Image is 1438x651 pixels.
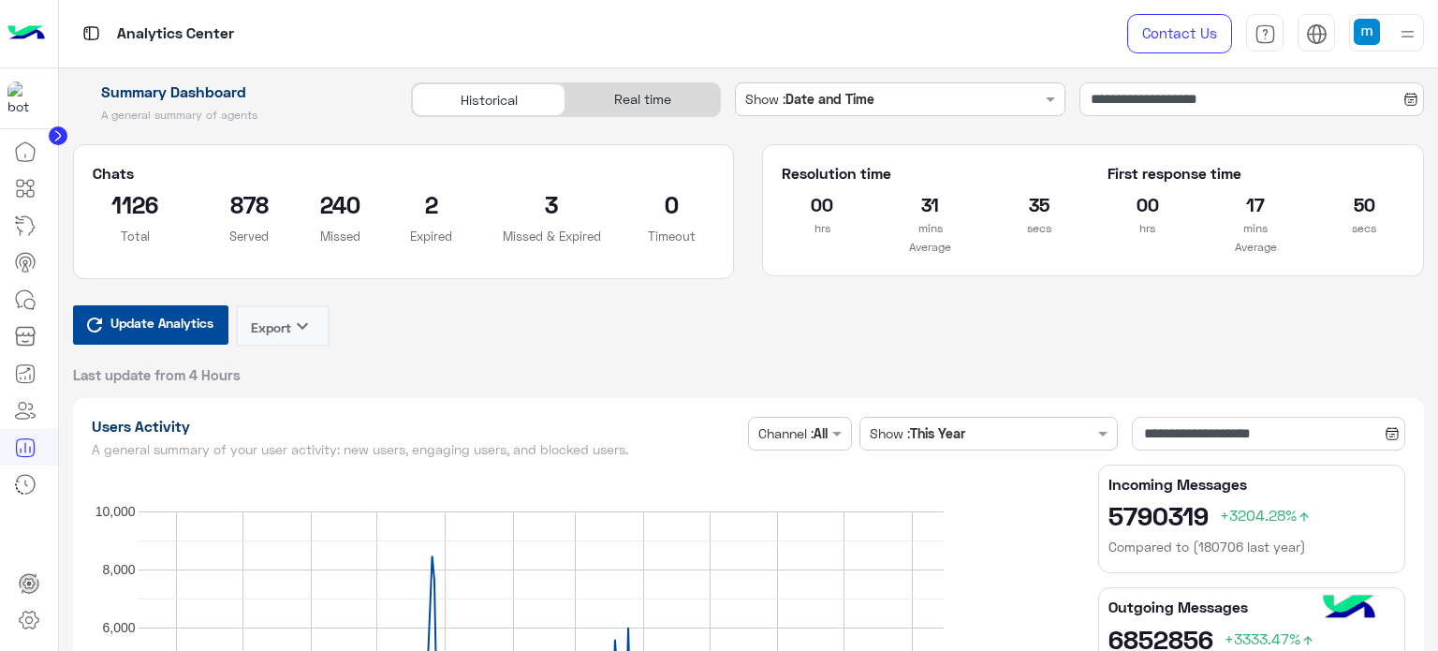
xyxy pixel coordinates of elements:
[1324,189,1404,219] h2: 50
[1108,189,1188,219] h2: 00
[1225,629,1315,647] span: +3333.47%
[782,238,1078,257] p: Average
[890,189,971,219] h2: 31
[117,22,234,47] p: Analytics Center
[93,227,179,245] p: Total
[1324,219,1404,238] p: secs
[7,14,45,53] img: Logo
[890,219,971,238] p: mins
[412,83,565,116] div: Historical
[999,219,1079,238] p: secs
[1316,576,1382,642] img: hulul-logo.png
[93,189,179,219] h2: 1126
[73,305,228,345] button: Update Analytics
[1396,22,1419,46] img: profile
[1354,19,1380,45] img: userImage
[782,219,862,238] p: hrs
[565,83,719,116] div: Real time
[1108,164,1404,183] h5: First response time
[1127,14,1232,53] a: Contact Us
[92,442,741,457] h5: A general summary of your user activity: new users, engaging users, and blocked users.
[106,310,218,335] span: Update Analytics
[73,108,390,123] h5: A general summary of agents
[95,504,135,519] text: 10,000
[206,227,292,245] p: Served
[503,189,601,219] h2: 3
[999,189,1079,219] h2: 35
[1108,500,1395,530] h2: 5790319
[73,82,390,101] h1: Summary Dashboard
[1215,219,1296,238] p: mins
[1108,219,1188,238] p: hrs
[93,164,715,183] h5: Chats
[102,620,135,635] text: 6,000
[1246,14,1284,53] a: tab
[1215,189,1296,219] h2: 17
[629,189,715,219] h2: 0
[1255,23,1276,45] img: tab
[1108,238,1404,257] p: Average
[102,562,135,577] text: 8,000
[320,189,360,219] h2: 240
[7,81,41,115] img: 1403182699927242
[92,417,741,436] h1: Users Activity
[1306,23,1328,45] img: tab
[389,227,475,245] p: Expired
[80,22,103,45] img: tab
[1220,506,1312,524] span: +3204.28%
[320,227,360,245] p: Missed
[291,315,314,337] i: keyboard_arrow_down
[73,365,241,384] span: Last update from 4 Hours
[1108,475,1395,494] h5: Incoming Messages
[629,227,715,245] p: Timeout
[782,164,1078,183] h5: Resolution time
[503,227,601,245] p: Missed & Expired
[236,305,330,347] button: Exportkeyboard_arrow_down
[1108,598,1395,616] h5: Outgoing Messages
[782,189,862,219] h2: 00
[206,189,292,219] h2: 878
[389,189,475,219] h2: 2
[1108,538,1395,556] h6: Compared to (180706 last year)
